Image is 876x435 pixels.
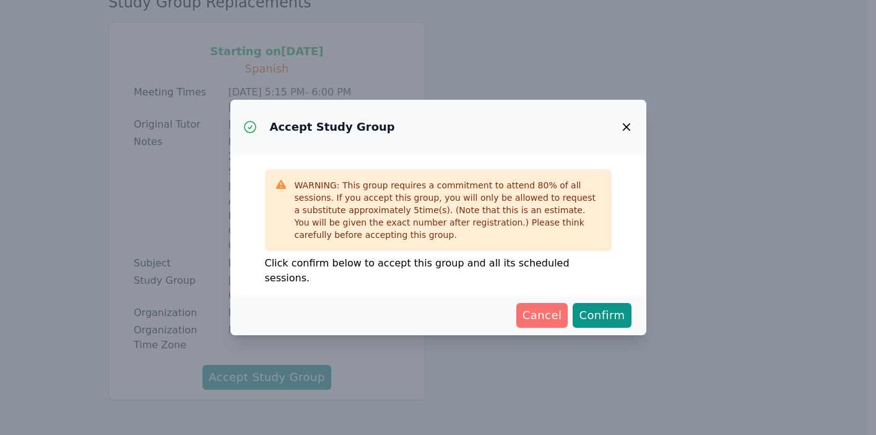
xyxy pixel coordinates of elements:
[523,307,562,324] span: Cancel
[516,303,568,328] button: Cancel
[270,120,395,134] h3: Accept Study Group
[579,307,625,324] span: Confirm
[573,303,631,328] button: Confirm
[295,179,602,241] div: WARNING: This group requires a commitment to attend 80 % of all sessions. If you accept this grou...
[265,256,612,286] p: Click confirm below to accept this group and all its scheduled sessions.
